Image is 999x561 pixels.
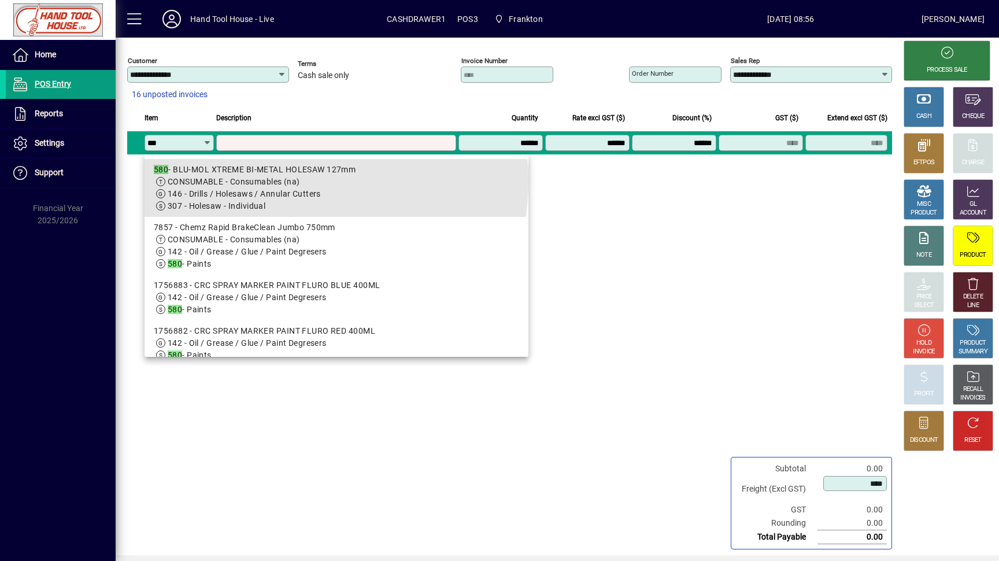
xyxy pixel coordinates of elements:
span: 146 - Drills / Holesaws / Annular Cutters [168,189,321,198]
span: GST ($) [775,112,798,124]
span: Support [35,168,64,177]
span: Home [35,50,56,59]
span: Item [145,112,158,124]
td: Subtotal [736,462,817,475]
mat-label: Invoice number [461,57,508,65]
div: DISCOUNT [910,436,938,445]
td: 0.00 [817,530,887,544]
mat-option: 580 - BLU-MOL XTREME BI-METAL HOLESAW 127mm [145,159,528,217]
span: 307 - Holesaw - Individual [168,201,265,211]
span: CASHDRAWER1 [387,10,446,28]
div: RESET [964,436,982,445]
div: 7857 - Chemz Rapid BrakeClean Jumbo 750mm [154,222,519,234]
span: POS3 [457,10,478,28]
div: PRODUCT [960,339,986,348]
div: RECALL [963,385,983,394]
mat-option: 1756883 - CRC SPRAY MARKER PAINT FLURO BLUE 400ML [145,275,528,320]
span: Rate excl GST ($) [572,112,625,124]
a: Reports [6,99,116,128]
a: Home [6,40,116,69]
a: Support [6,158,116,187]
div: NOTE [916,251,931,260]
div: 1756883 - CRC SPRAY MARKER PAINT FLURO BLUE 400ML [154,279,519,291]
td: Freight (Excl GST) [736,475,817,503]
em: 580 [168,259,182,268]
div: PRODUCT [911,209,937,217]
div: CASH [916,112,931,121]
div: HOLD [916,339,931,348]
div: INVOICE [913,348,934,356]
span: POS Entry [35,79,71,88]
div: EFTPOS [913,158,935,167]
mat-label: Order number [632,69,674,77]
td: Rounding [736,516,817,530]
div: DELETE [963,293,983,301]
td: 0.00 [817,516,887,530]
div: CHARGE [962,158,985,167]
span: Extend excl GST ($) [827,112,887,124]
div: PROFIT [914,390,934,398]
span: Cash sale only [298,71,349,80]
div: [PERSON_NAME] [922,10,985,28]
span: - Paints [168,305,212,314]
div: GL [970,200,977,209]
span: - Paints [168,259,212,268]
a: Settings [6,129,116,158]
td: 0.00 [817,462,887,475]
td: 0.00 [817,503,887,516]
span: Quantity [512,112,538,124]
span: CONSUMABLE - Consumables (na) [168,235,300,244]
span: 142 - Oil / Grease / Glue / Paint Degresers [168,293,327,302]
span: Settings [35,138,64,147]
td: GST [736,503,817,516]
span: Frankton [490,9,547,29]
em: 580 [154,165,168,174]
em: 580 [168,350,182,360]
button: Profile [153,9,190,29]
span: CONSUMABLE - Consumables (na) [168,177,300,186]
div: INVOICES [960,394,985,403]
div: PROCESS SALE [927,66,967,75]
em: 580 [168,305,182,314]
div: 1756882 - CRC SPRAY MARKER PAINT FLURO RED 400ML [154,325,519,337]
span: 142 - Oil / Grease / Glue / Paint Degresers [168,247,327,256]
div: - BLU-MOL XTREME BI-METAL HOLESAW 127mm [154,164,519,176]
span: Frankton [509,10,542,28]
span: Terms [298,60,367,68]
span: Discount (%) [672,112,712,124]
span: 16 unposted invoices [132,88,208,101]
span: [DATE] 08:56 [660,10,922,28]
td: Total Payable [736,530,817,544]
span: 142 - Oil / Grease / Glue / Paint Degresers [168,338,327,348]
mat-label: Customer [128,57,157,65]
div: CHEQUE [962,112,984,121]
mat-label: Sales rep [731,57,760,65]
span: Reports [35,109,63,118]
mat-option: 7857 - Chemz Rapid BrakeClean Jumbo 750mm [145,217,528,275]
mat-option: 1756882 - CRC SPRAY MARKER PAINT FLURO RED 400ML [145,320,528,366]
div: MISC [917,200,931,209]
div: SELECT [914,301,934,310]
div: PRICE [916,293,932,301]
div: SUMMARY [959,348,987,356]
span: - Paints [168,350,212,360]
button: 16 unposted invoices [127,84,212,105]
span: Description [216,112,251,124]
div: PRODUCT [960,251,986,260]
div: Hand Tool House - Live [190,10,274,28]
div: LINE [967,301,979,310]
div: ACCOUNT [960,209,986,217]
